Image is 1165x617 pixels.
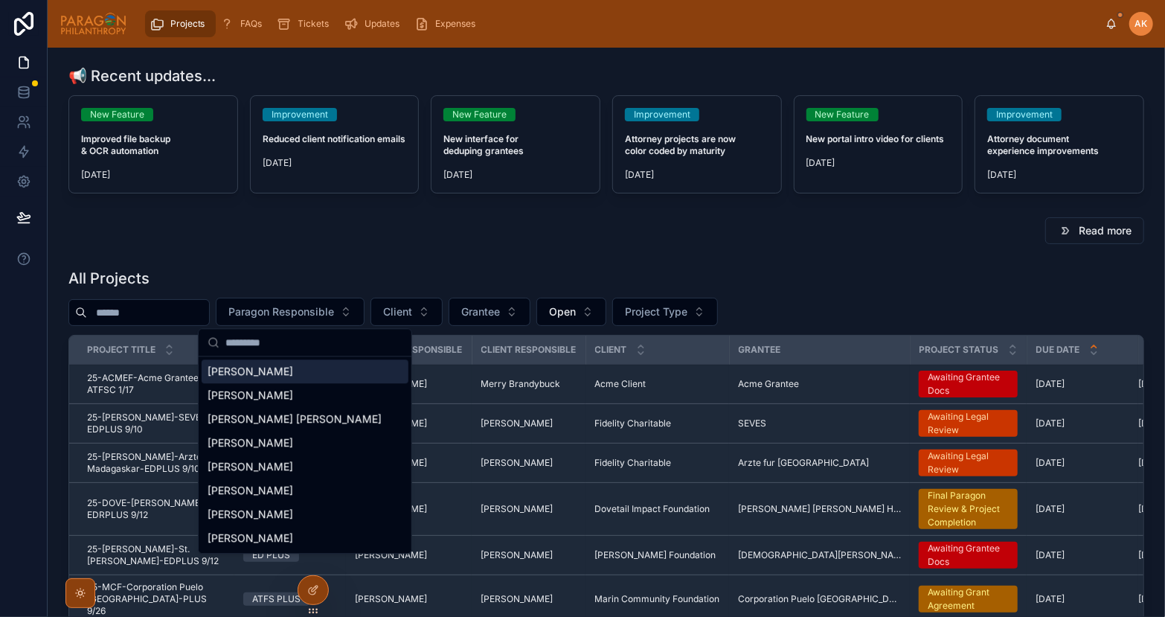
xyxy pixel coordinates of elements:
span: Fidelity Charitable [594,418,671,429]
span: [DATE] [625,169,769,181]
h1: All Projects [68,268,150,289]
span: Acme Grantee [738,378,799,390]
a: ImprovementAttorney projects are now color coded by maturity[DATE] [612,95,782,194]
a: Fidelity Charitable [594,418,720,429]
span: Read more [1079,223,1132,238]
span: [PERSON_NAME] [355,593,427,605]
a: Awaiting Legal Review [919,410,1018,437]
strong: New interface for deduping grantees [443,133,524,156]
span: Expenses [436,18,476,30]
a: Final Paragon Review & Project Completion [919,489,1018,529]
a: FAQs [216,10,273,37]
span: Client [595,344,627,356]
a: Updates [340,10,411,37]
div: ED PLUS [252,549,290,562]
div: scrollable content [139,7,1105,40]
span: [DATE] [1036,593,1065,605]
div: Improvement [634,108,690,121]
strong: Attorney projects are now color coded by maturity [625,133,738,156]
span: [PERSON_NAME] [PERSON_NAME] [208,412,382,426]
span: Client [383,304,412,319]
span: [PERSON_NAME] [208,459,293,474]
span: [PERSON_NAME] [208,483,293,498]
a: 25-MCF-Corporation Puelo [GEOGRAPHIC_DATA]-PLUS 9/26 [87,581,225,617]
span: [PERSON_NAME] [481,457,553,469]
span: Due Date [1036,344,1080,356]
span: [DATE] [263,157,407,169]
a: 25-[PERSON_NAME]-Arzte fur Madagaskar-EDPLUS 9/10 [87,451,225,475]
span: Project Type [625,304,687,319]
a: Awaiting Grantee Docs [919,371,1018,397]
span: Open [549,304,576,319]
span: [DATE] [443,169,588,181]
span: [PERSON_NAME] [481,549,553,561]
a: [PERSON_NAME] [355,593,463,605]
a: 25-[PERSON_NAME]-St. [PERSON_NAME]-EDPLUS 9/12 [87,543,225,567]
span: Marin Community Foundation [594,593,719,605]
span: Acme Client [594,378,646,390]
span: Merry Brandybuck [481,378,560,390]
a: New FeatureImproved file backup & OCR automation[DATE] [68,95,238,194]
strong: Reduced client notification emails [263,133,405,144]
a: [PERSON_NAME] Foundation [594,549,720,561]
a: [PERSON_NAME] [481,593,577,605]
a: [PERSON_NAME] [PERSON_NAME] Health Trust LTD/GTE [738,503,901,515]
h1: 📢 Recent updates... [68,65,216,86]
span: Project Status [920,344,999,356]
span: 25-DOVE-[PERSON_NAME]-EDRPLUS 9/12 [87,497,225,521]
span: Project Title [87,344,155,356]
a: Dovetail Impact Foundation [594,503,720,515]
a: Acme Client [594,378,720,390]
a: Awaiting Legal Review [919,450,1018,476]
div: New Feature [815,108,870,121]
span: Corporation Puelo [GEOGRAPHIC_DATA] [738,593,901,605]
div: Awaiting Grantee Docs [928,542,1009,569]
div: ATFS PLUS [252,592,301,606]
div: Awaiting Grant Agreement [928,586,1009,613]
a: [DATE] [1036,378,1129,390]
a: New FeatureNew portal intro video for clients[DATE] [794,95,963,194]
span: [PERSON_NAME] [355,549,427,561]
span: Updates [365,18,400,30]
a: Marin Community Foundation [594,593,720,605]
button: Select Button [370,298,443,326]
span: [PERSON_NAME] [481,503,553,515]
a: Arzte fur [GEOGRAPHIC_DATA] [738,457,901,469]
a: SEVES [738,418,901,429]
div: Improvement [996,108,1053,121]
span: [PERSON_NAME] [481,418,553,429]
strong: Attorney document experience improvements [987,133,1099,156]
span: [DATE] [806,157,951,169]
span: AK [1135,18,1148,30]
span: 25-ACMEF-Acme Grantee-ATFSC 1/17 [87,372,225,396]
a: ImprovementReduced client notification emails[DATE] [250,95,420,194]
button: Select Button [612,298,718,326]
span: Tickets [298,18,330,30]
span: Client Responsible [481,344,577,356]
a: [DATE] [1036,418,1129,429]
a: Expenses [411,10,487,37]
span: [DATE] [81,169,225,181]
span: Grantee [461,304,500,319]
a: 25-[PERSON_NAME]-SEVES-EDPLUS 9/10 [87,412,225,435]
button: Select Button [536,298,606,326]
div: New Feature [452,108,507,121]
span: [DATE] [1036,378,1065,390]
a: [PERSON_NAME] [481,457,577,469]
span: [PERSON_NAME] [208,388,293,403]
span: [PERSON_NAME] Foundation [594,549,716,561]
span: [PERSON_NAME] [208,531,293,546]
div: Awaiting Legal Review [928,410,1009,437]
img: App logo [60,12,127,36]
a: Merry Brandybuck [481,378,577,390]
span: Paragon Responsible [228,304,334,319]
span: [PERSON_NAME] [208,435,293,450]
div: Suggestions [199,357,411,553]
div: Awaiting Grantee Docs [928,371,1009,397]
a: [PERSON_NAME] [481,549,577,561]
button: Select Button [449,298,530,326]
span: [DATE] [1036,549,1065,561]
